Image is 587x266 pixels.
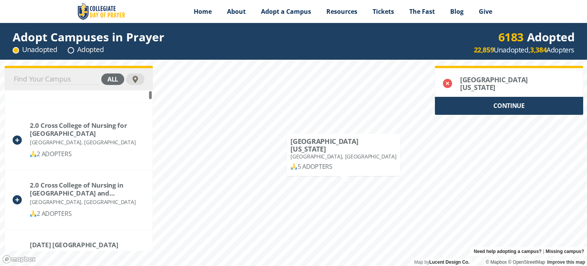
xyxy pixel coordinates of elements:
[474,45,494,54] strong: 22,859
[30,137,144,147] div: [GEOGRAPHIC_DATA], [GEOGRAPHIC_DATA]
[435,97,583,115] div: CONTINUE
[253,2,319,21] a: Adopt a Campus
[186,2,219,21] a: Home
[13,32,164,42] div: Adopt Campuses in Prayer
[365,2,402,21] a: Tickets
[486,259,507,265] a: Mapbox
[498,32,575,42] div: Adopted
[471,2,500,21] a: Give
[450,7,464,16] span: Blog
[373,7,394,16] span: Tickets
[479,7,492,16] span: Give
[13,74,99,85] input: Find Your Campus
[13,45,57,54] div: Unadopted
[290,137,386,153] div: [GEOGRAPHIC_DATA][US_STATE]
[30,197,144,207] div: [GEOGRAPHIC_DATA], [GEOGRAPHIC_DATA]
[460,76,560,91] div: [GEOGRAPHIC_DATA][US_STATE]
[409,7,435,16] span: The Fast
[319,2,365,21] a: Resources
[530,45,546,54] strong: 3,384
[30,249,118,258] div: Skikda, [GEOGRAPHIC_DATA]
[508,259,545,265] a: OpenStreetMap
[30,211,36,217] img: 🙏
[291,163,297,170] img: 🙏
[30,121,144,137] div: 2.0 Cross College of Nursing for Northern Norway
[2,255,36,264] a: Mapbox logo
[219,2,253,21] a: About
[547,259,585,265] a: Improve this map
[227,7,246,16] span: About
[474,45,574,55] div: Unadopted, Adopters
[471,247,587,256] div: |
[30,241,118,249] div: 20 August 1955 University of Skikda
[546,247,584,256] a: Missing campus?
[30,149,144,159] div: 2 ADOPTERS
[326,7,357,16] span: Resources
[194,7,212,16] span: Home
[68,45,104,54] div: Adopted
[290,163,396,170] div: 5 ADOPTERS
[30,151,36,157] img: 🙏
[261,7,311,16] span: Adopt a Campus
[30,209,144,219] div: 2 ADOPTERS
[402,2,443,21] a: The Fast
[474,247,542,256] a: Need help adopting a campus?
[429,259,469,265] a: Lucent Design Co.
[411,258,472,266] div: Map by
[443,2,471,21] a: Blog
[101,73,124,85] div: all
[290,153,396,160] div: [GEOGRAPHIC_DATA], [GEOGRAPHIC_DATA]
[498,32,524,42] div: 6183
[30,181,144,197] div: 2.0 Cross College of Nursing in Oslo and Akershus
